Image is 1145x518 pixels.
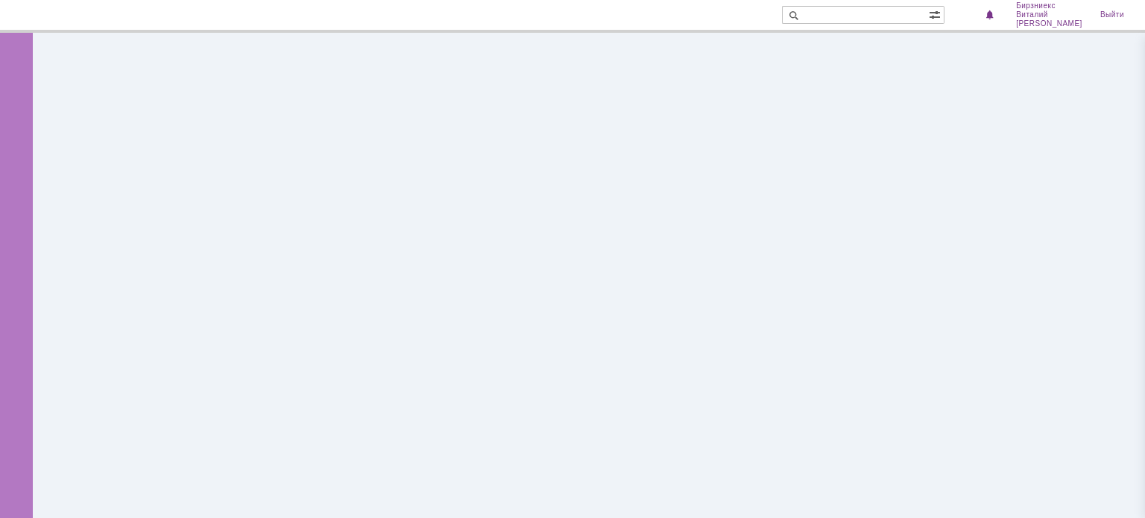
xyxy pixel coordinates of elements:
span: [PERSON_NAME] [1016,19,1082,28]
img: logo [18,9,30,21]
span: Виталий [1016,10,1048,19]
a: Перейти на домашнюю страницу [18,9,30,21]
span: Бирзниекс [1016,1,1056,10]
span: Расширенный поиск [929,7,944,21]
